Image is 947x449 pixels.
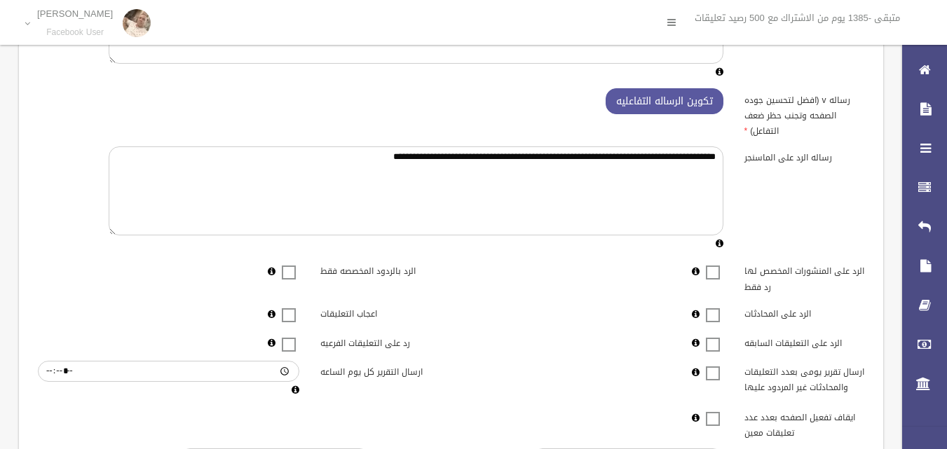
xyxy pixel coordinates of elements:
[37,8,113,19] p: [PERSON_NAME]
[310,331,451,351] label: رد على التعليقات الفرعيه
[734,88,876,139] label: رساله v (افضل لتحسين جوده الصفحه وتجنب حظر ضعف التفاعل)
[734,146,876,166] label: رساله الرد على الماسنجر
[734,406,876,441] label: ايقاف تفعيل الصفحه بعدد عدد تعليقات معين
[37,27,113,38] small: Facebook User
[734,260,876,295] label: الرد على المنشورات المخصص لها رد فقط
[310,361,451,380] label: ارسال التقرير كل يوم الساعه
[734,331,876,351] label: الرد على التعليقات السابقه
[310,303,451,322] label: اعجاب التعليقات
[606,88,723,114] button: تكوين الرساله التفاعليه
[734,361,876,396] label: ارسال تقرير يومى بعدد التعليقات والمحادثات غير المردود عليها
[310,260,451,279] label: الرد بالردود المخصصه فقط
[734,303,876,322] label: الرد على المحادثات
